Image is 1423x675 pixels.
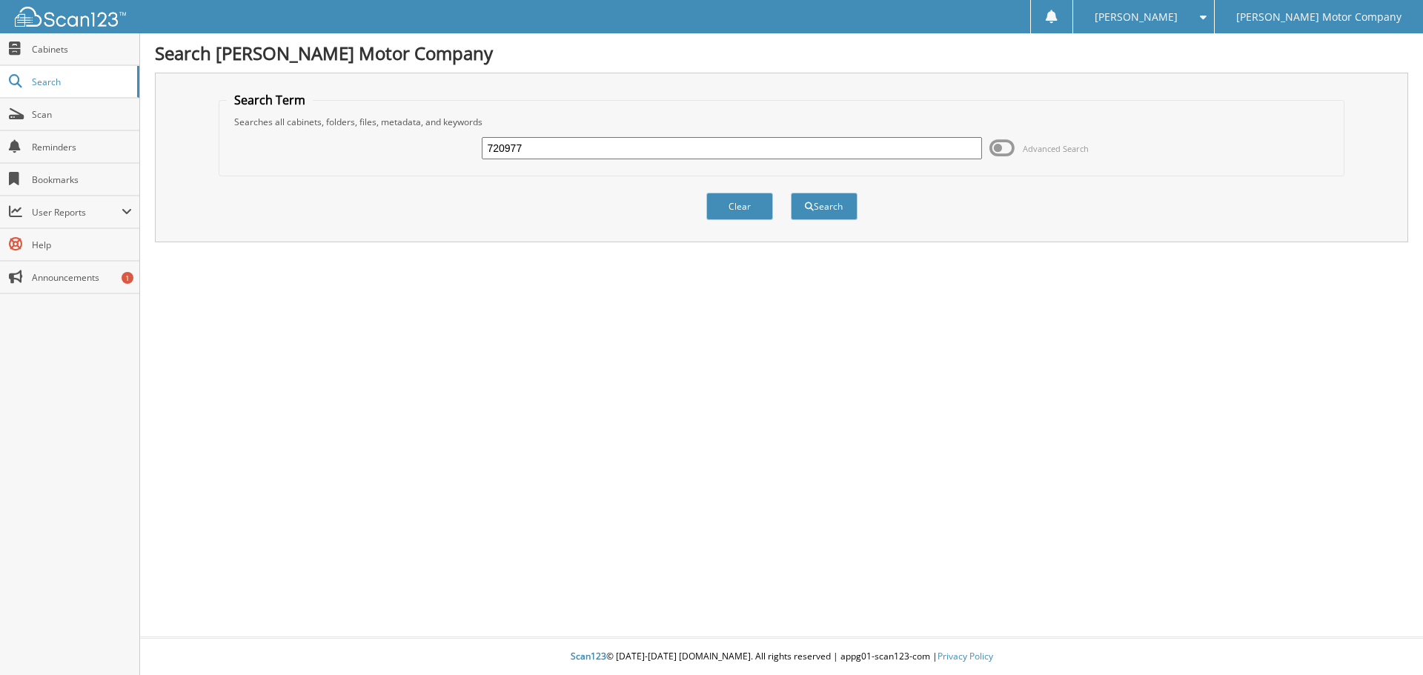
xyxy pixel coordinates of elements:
[32,108,132,121] span: Scan
[938,650,993,662] a: Privacy Policy
[32,173,132,186] span: Bookmarks
[32,206,122,219] span: User Reports
[122,272,133,284] div: 1
[32,76,130,88] span: Search
[32,271,132,284] span: Announcements
[155,41,1408,65] h1: Search [PERSON_NAME] Motor Company
[32,141,132,153] span: Reminders
[1236,13,1402,21] span: [PERSON_NAME] Motor Company
[227,116,1337,128] div: Searches all cabinets, folders, files, metadata, and keywords
[32,239,132,251] span: Help
[32,43,132,56] span: Cabinets
[706,193,773,220] button: Clear
[227,92,313,108] legend: Search Term
[791,193,858,220] button: Search
[1023,143,1089,154] span: Advanced Search
[1095,13,1178,21] span: [PERSON_NAME]
[1349,604,1423,675] iframe: Chat Widget
[15,7,126,27] img: scan123-logo-white.svg
[140,639,1423,675] div: © [DATE]-[DATE] [DOMAIN_NAME]. All rights reserved | appg01-scan123-com |
[571,650,606,662] span: Scan123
